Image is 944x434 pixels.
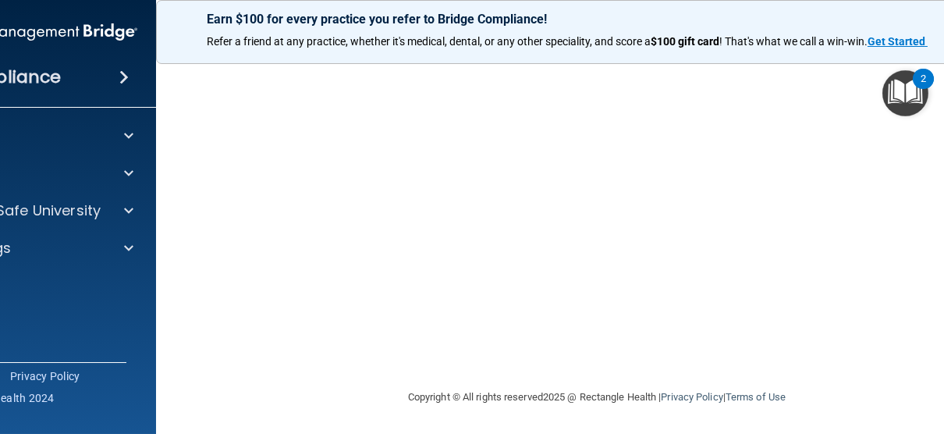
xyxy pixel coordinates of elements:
a: Privacy Policy [10,368,80,384]
a: Get Started [868,35,928,48]
span: ! That's what we call a win-win. [719,35,868,48]
button: Open Resource Center, 2 new notifications [882,70,928,116]
strong: Get Started [868,35,925,48]
span: Refer a friend at any practice, whether it's medical, dental, or any other speciality, and score a [207,35,651,48]
a: Privacy Policy [661,391,722,403]
div: 2 [921,79,926,99]
div: Copyright © All rights reserved 2025 @ Rectangle Health | | [312,372,882,422]
strong: $100 gift card [651,35,719,48]
a: Terms of Use [726,391,786,403]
